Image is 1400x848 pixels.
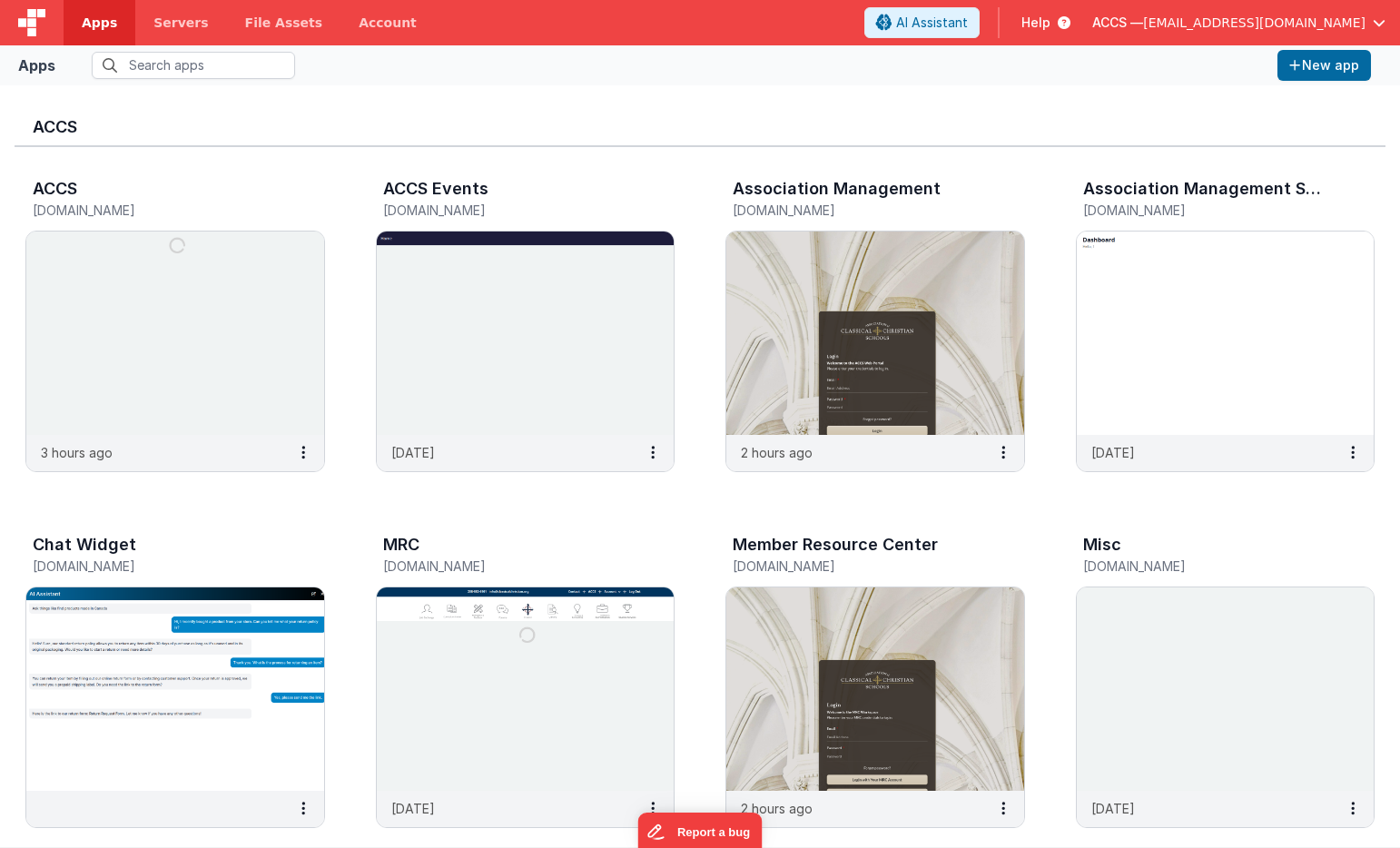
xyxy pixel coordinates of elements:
h3: MRC [383,536,419,554]
h3: Member Resource Center [733,536,938,554]
h5: [DOMAIN_NAME] [383,559,630,573]
h5: [DOMAIN_NAME] [1083,203,1330,217]
span: [EMAIL_ADDRESS][DOMAIN_NAME] [1143,14,1365,32]
p: [DATE] [391,443,435,462]
h3: Chat Widget [33,536,136,554]
h5: [DOMAIN_NAME] [33,203,280,217]
p: [DATE] [391,799,435,818]
h3: ACCS [33,180,77,198]
p: [DATE] [1091,443,1135,462]
span: AI Assistant [896,14,968,32]
button: New app [1277,50,1371,81]
h3: ACCS Events [383,180,488,198]
h3: Association Management Supabase Test [1083,180,1325,198]
div: Apps [18,54,55,76]
h3: ACCS [33,118,1367,136]
button: ACCS — [EMAIL_ADDRESS][DOMAIN_NAME] [1092,14,1385,32]
h5: [DOMAIN_NAME] [383,203,630,217]
span: Servers [153,14,208,32]
p: 3 hours ago [41,443,113,462]
span: ACCS — [1092,14,1143,32]
p: 2 hours ago [741,443,813,462]
h5: [DOMAIN_NAME] [33,559,280,573]
h3: Misc [1083,536,1121,554]
button: AI Assistant [864,7,980,38]
span: File Assets [245,14,323,32]
p: 2 hours ago [741,799,813,818]
span: Help [1021,14,1050,32]
p: [DATE] [1091,799,1135,818]
h5: [DOMAIN_NAME] [733,203,980,217]
h5: [DOMAIN_NAME] [1083,559,1330,573]
span: Apps [82,14,117,32]
h3: Association Management [733,180,941,198]
input: Search apps [92,52,295,79]
h5: [DOMAIN_NAME] [733,559,980,573]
